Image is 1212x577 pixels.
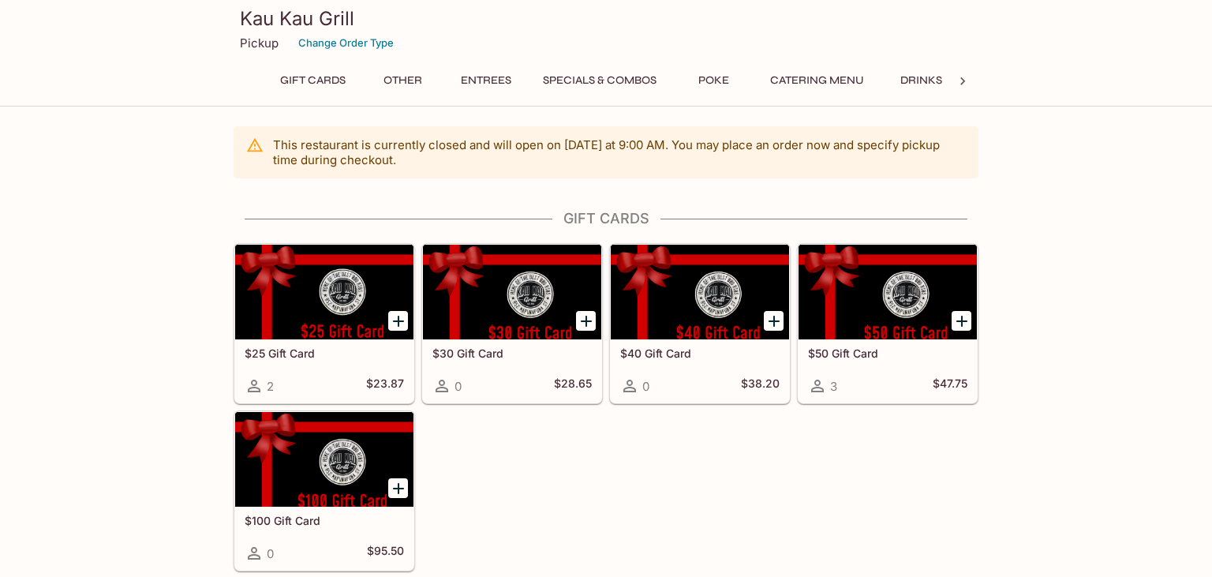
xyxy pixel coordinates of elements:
button: Add $25 Gift Card [388,311,408,331]
h5: $38.20 [741,377,780,395]
a: $100 Gift Card0$95.50 [234,411,414,571]
button: Other [367,69,438,92]
span: 3 [830,379,837,394]
a: $25 Gift Card2$23.87 [234,244,414,403]
button: Add $40 Gift Card [764,311,784,331]
h5: $23.87 [366,377,404,395]
button: Gift Cards [271,69,354,92]
div: $30 Gift Card [423,245,601,339]
button: Add $100 Gift Card [388,478,408,498]
span: 0 [642,379,649,394]
h4: Gift Cards [234,210,978,227]
button: Drinks [885,69,956,92]
h3: Kau Kau Grill [240,6,972,31]
button: Entrees [451,69,522,92]
button: Specials & Combos [534,69,665,92]
span: 0 [267,546,274,561]
p: Pickup [240,36,279,51]
h5: $100 Gift Card [245,514,404,527]
a: $30 Gift Card0$28.65 [422,244,602,403]
div: $40 Gift Card [611,245,789,339]
div: $25 Gift Card [235,245,413,339]
a: $40 Gift Card0$38.20 [610,244,790,403]
h5: $50 Gift Card [808,347,967,360]
h5: $25 Gift Card [245,347,404,360]
button: Poke [678,69,749,92]
button: Add $50 Gift Card [952,311,971,331]
div: $50 Gift Card [799,245,977,339]
h5: $95.50 [367,544,404,563]
span: 0 [454,379,462,394]
button: Add $30 Gift Card [576,311,596,331]
button: Change Order Type [291,31,401,55]
p: This restaurant is currently closed and will open on [DATE] at 9:00 AM . You may place an order n... [273,137,966,167]
span: 2 [267,379,274,394]
button: Catering Menu [761,69,873,92]
a: $50 Gift Card3$47.75 [798,244,978,403]
h5: $30 Gift Card [432,347,592,360]
h5: $40 Gift Card [620,347,780,360]
h5: $47.75 [933,377,967,395]
div: $100 Gift Card [235,412,413,507]
h5: $28.65 [554,377,592,395]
